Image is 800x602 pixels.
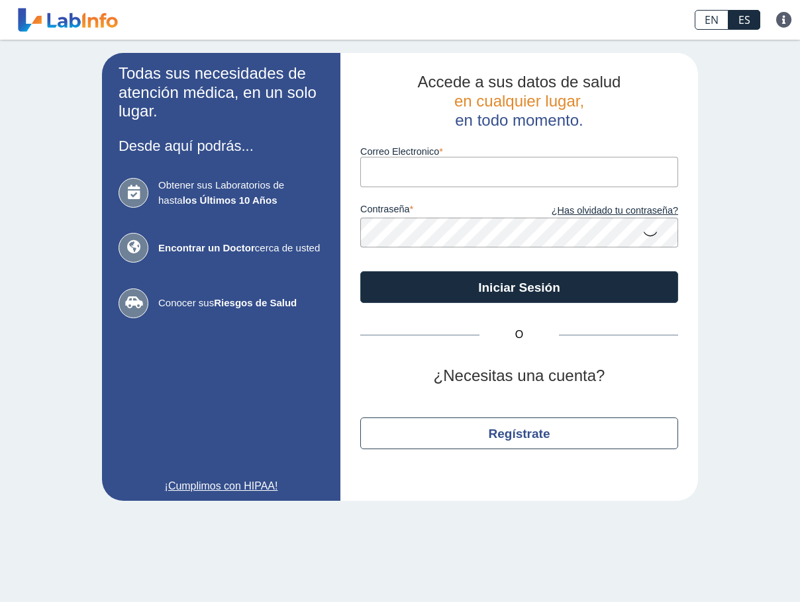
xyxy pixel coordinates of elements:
span: Accede a sus datos de salud [418,73,621,91]
label: contraseña [360,204,519,218]
a: EN [695,10,728,30]
h3: Desde aquí podrás... [119,138,324,154]
label: Correo Electronico [360,146,678,157]
b: Riesgos de Salud [214,297,297,308]
span: Conocer sus [158,296,324,311]
a: ES [728,10,760,30]
h2: Todas sus necesidades de atención médica, en un solo lugar. [119,64,324,121]
h2: ¿Necesitas una cuenta? [360,366,678,386]
span: en cualquier lugar, [454,92,584,110]
b: los Últimos 10 Años [183,194,277,206]
span: O [479,327,559,343]
button: Regístrate [360,417,678,449]
span: Obtener sus Laboratorios de hasta [158,178,324,208]
a: ¡Cumplimos con HIPAA! [119,478,324,494]
b: Encontrar un Doctor [158,242,255,253]
span: cerca de usted [158,241,324,256]
a: ¿Has olvidado tu contraseña? [519,204,678,218]
button: Iniciar Sesión [360,271,678,303]
iframe: Help widget launcher [682,550,785,587]
span: en todo momento. [455,111,583,129]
